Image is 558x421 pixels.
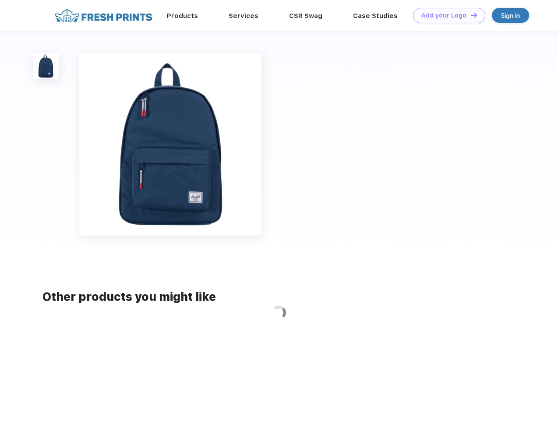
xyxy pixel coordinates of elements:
[33,53,59,79] img: func=resize&h=100
[42,289,515,306] div: Other products you might like
[492,8,529,23] a: Sign in
[501,11,520,21] div: Sign in
[52,8,155,23] img: fo%20logo%202.webp
[471,13,477,18] img: DT
[421,12,466,19] div: Add your Logo
[167,12,198,20] a: Products
[79,53,261,235] img: func=resize&h=640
